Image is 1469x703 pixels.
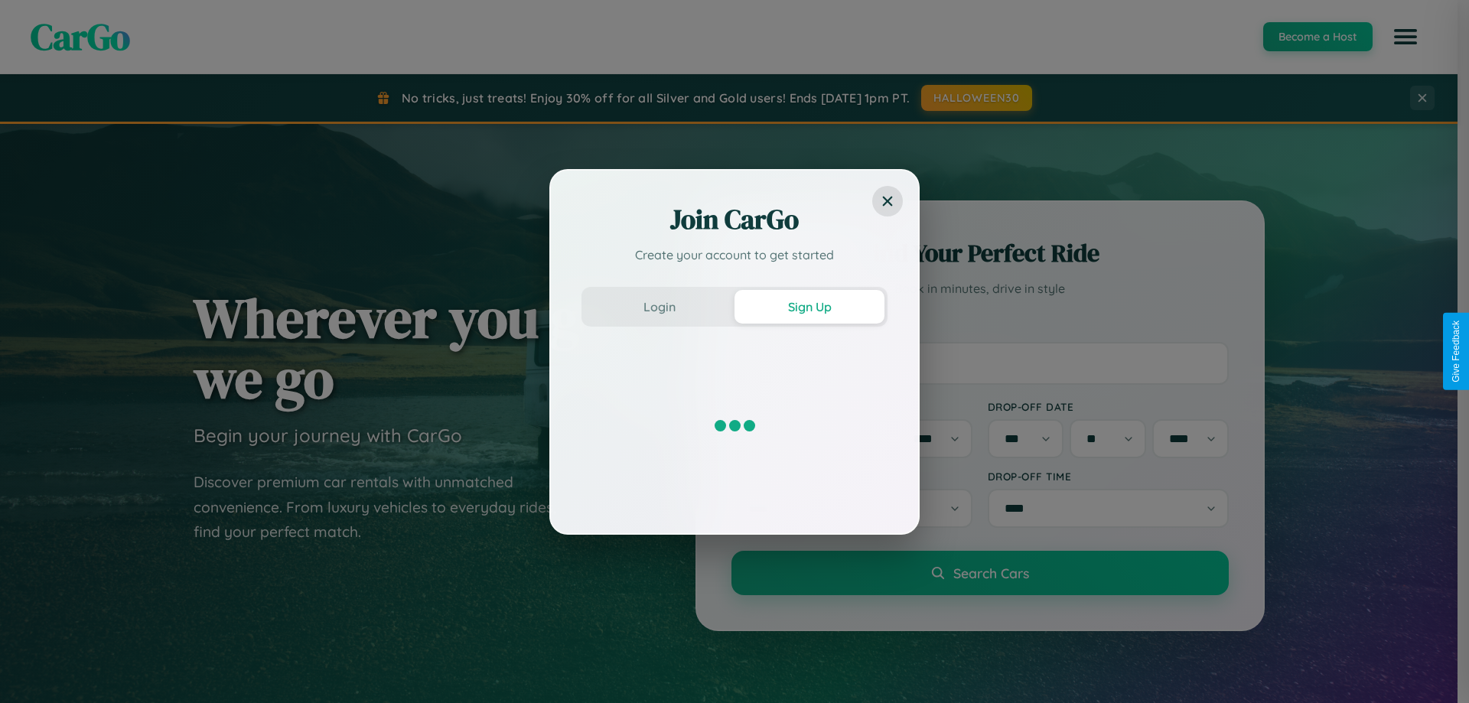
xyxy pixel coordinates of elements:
h2: Join CarGo [581,201,888,238]
button: Login [585,290,734,324]
iframe: Intercom live chat [15,651,52,688]
p: Create your account to get started [581,246,888,264]
div: Give Feedback [1451,321,1461,382]
button: Sign Up [734,290,884,324]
